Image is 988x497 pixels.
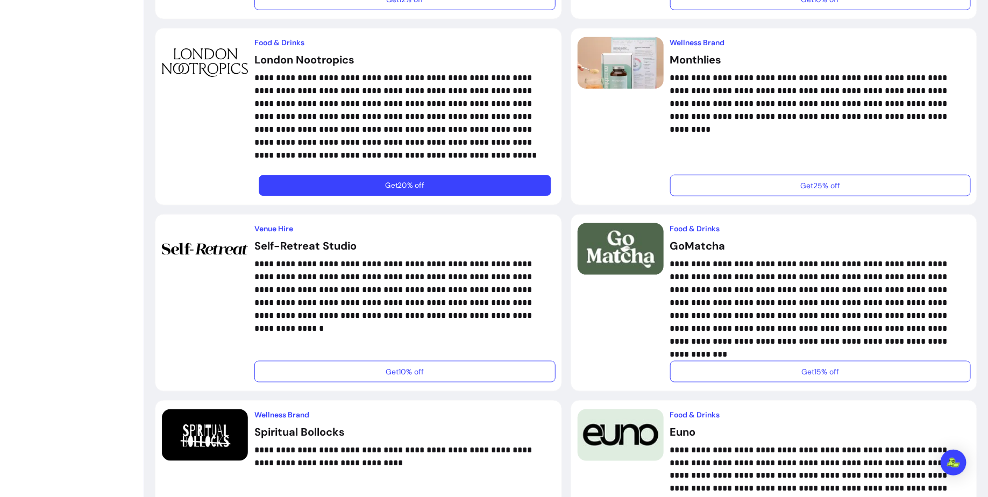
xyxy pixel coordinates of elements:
[941,450,966,475] div: Open Intercom Messenger
[254,52,556,67] h3: London Nootropics
[254,361,556,382] button: Get10% off
[254,223,556,234] p: Venue Hire
[254,37,556,48] p: Food & Drinks
[259,175,551,196] button: Get20% off
[670,424,971,439] h3: Euno
[670,37,971,48] p: Wellness Brand
[670,52,971,67] h3: Monthlies
[670,361,971,382] button: Get15% off
[254,409,556,420] p: Wellness Brand
[254,424,556,439] h3: Spiritual Bollocks
[254,238,556,253] h3: Self-Retreat Studio
[670,238,971,253] h3: GoMatcha
[670,409,971,420] p: Food & Drinks
[670,223,971,234] p: Food & Drinks
[670,175,971,196] button: Get25% off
